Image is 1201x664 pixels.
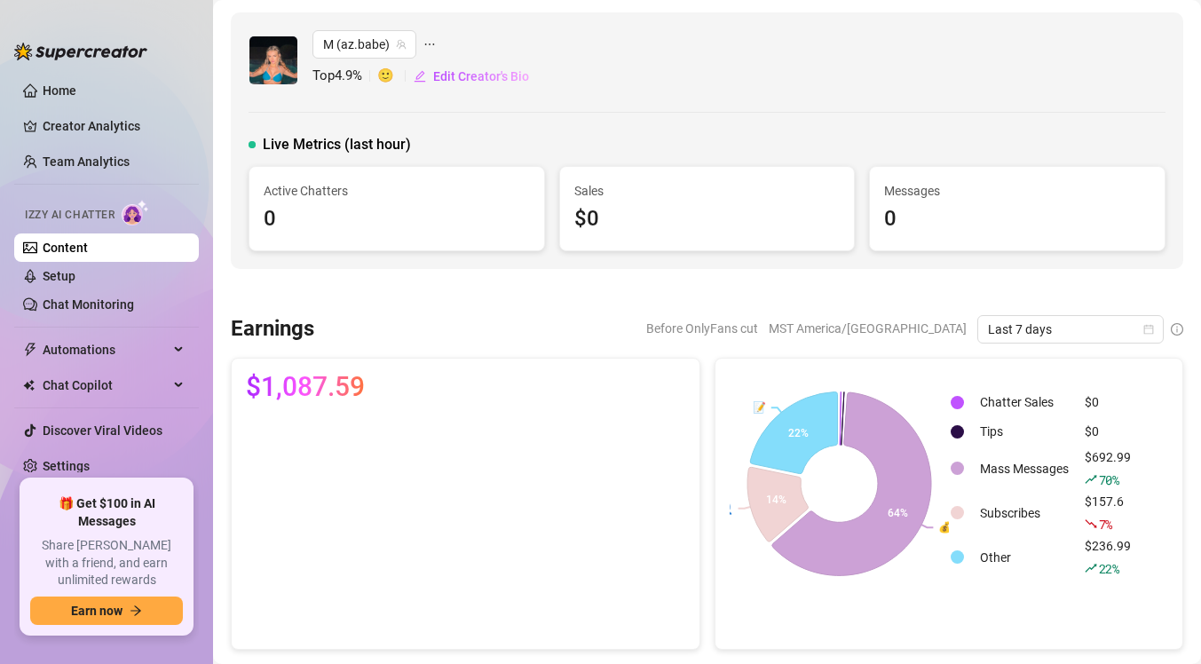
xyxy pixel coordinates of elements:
[43,336,169,364] span: Automations
[1099,471,1119,488] span: 70 %
[413,62,530,91] button: Edit Creator's Bio
[263,134,411,155] span: Live Metrics (last hour)
[23,343,37,357] span: thunderbolt
[30,495,183,530] span: 🎁 Get $100 in AI Messages
[43,269,75,283] a: Setup
[30,597,183,625] button: Earn nowarrow-right
[23,379,35,391] img: Chat Copilot
[264,202,530,236] div: 0
[14,43,147,60] img: logo-BBDzfeDw.svg
[1085,518,1097,530] span: fall
[1085,447,1131,490] div: $692.99
[25,207,115,224] span: Izzy AI Chatter
[43,154,130,169] a: Team Analytics
[884,181,1150,201] span: Messages
[122,200,149,225] img: AI Chatter
[884,202,1150,236] div: 0
[1085,536,1131,579] div: $236.99
[574,202,841,236] div: $0
[43,241,88,255] a: Content
[973,418,1076,446] td: Tips
[423,30,436,59] span: ellipsis
[246,373,365,401] span: $1,087.59
[43,459,90,473] a: Settings
[43,297,134,312] a: Chat Monitoring
[433,69,529,83] span: Edit Creator's Bio
[1143,324,1154,335] span: calendar
[43,112,185,140] a: Creator Analytics
[1085,473,1097,486] span: rise
[938,520,952,534] text: 💰
[1141,604,1183,646] iframe: Intercom live chat
[1099,516,1112,533] span: 7 %
[43,423,162,438] a: Discover Viral Videos
[396,39,407,50] span: team
[30,537,183,589] span: Share [PERSON_NAME] with a friend, and earn unlimited rewards
[1085,492,1131,534] div: $157.6
[377,66,413,87] span: 🙂
[1085,562,1097,574] span: rise
[130,605,142,617] span: arrow-right
[414,70,426,83] span: edit
[1171,323,1183,336] span: info-circle
[574,181,841,201] span: Sales
[769,315,967,342] span: MST America/[GEOGRAPHIC_DATA]
[312,66,377,87] span: Top 4.9 %
[988,316,1153,343] span: Last 7 days
[43,83,76,98] a: Home
[752,400,765,414] text: 📝
[1085,422,1131,441] div: $0
[249,36,297,84] img: M
[973,492,1076,534] td: Subscribes
[973,536,1076,579] td: Other
[1099,560,1119,577] span: 22 %
[973,447,1076,490] td: Mass Messages
[231,315,314,344] h3: Earnings
[71,604,122,618] span: Earn now
[1085,392,1131,412] div: $0
[43,371,169,399] span: Chat Copilot
[646,315,758,342] span: Before OnlyFans cut
[323,31,406,58] span: M (az.babe)
[264,181,530,201] span: Active Chatters
[973,389,1076,416] td: Chatter Sales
